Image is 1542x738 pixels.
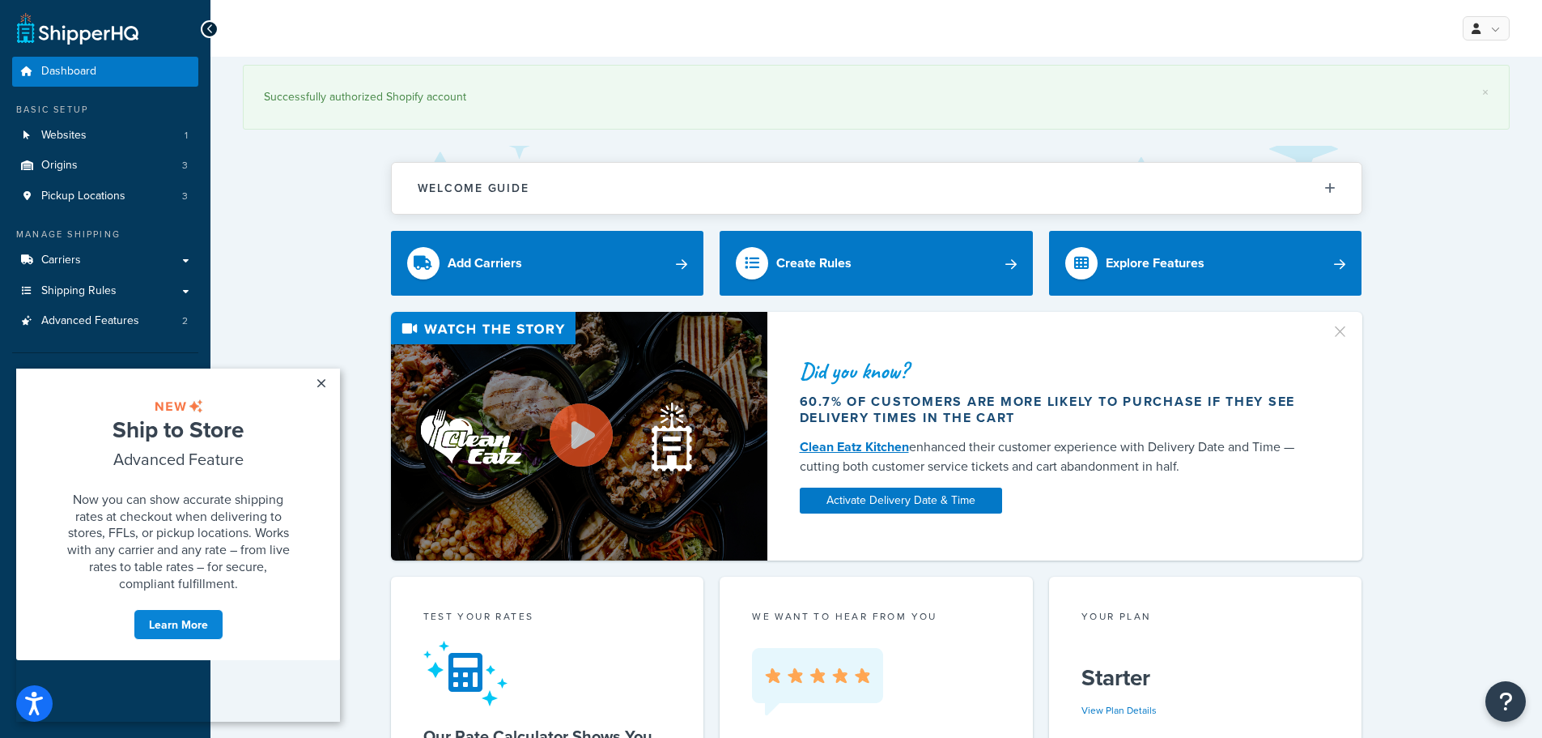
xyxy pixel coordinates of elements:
span: Carriers [41,254,81,267]
a: Clean Eatz Kitchen [800,437,909,456]
span: Origins [41,159,78,173]
div: Did you know? [800,360,1311,382]
li: Advanced Features [12,306,198,336]
a: Activate Delivery Date & Time [800,488,1002,514]
span: Pickup Locations [41,190,125,203]
div: Add Carriers [448,252,522,275]
div: 60.7% of customers are more likely to purchase if they see delivery times in the cart [800,394,1311,426]
span: 3 [182,190,188,203]
a: Shipping Rules [12,276,198,306]
a: Help Docs [12,473,198,502]
a: Websites1 [12,121,198,151]
li: Websites [12,121,198,151]
span: Advanced Features [41,314,139,328]
h5: Starter [1081,665,1330,691]
li: Origins [12,151,198,181]
button: Welcome Guide [392,163,1361,214]
div: Test your rates [423,609,672,628]
a: Dashboard [12,57,198,87]
a: Carriers [12,245,198,275]
div: Basic Setup [12,103,198,117]
div: Your Plan [1081,609,1330,628]
span: Now you can show accurate shipping rates at checkout when delivering to stores, FFLs, or pickup l... [51,122,274,224]
a: Explore Features [1049,231,1362,296]
a: Test Your Rates [12,383,198,412]
a: View Plan Details [1081,703,1157,718]
li: Pickup Locations [12,181,198,211]
div: enhanced their customer experience with Delivery Date and Time — cutting both customer service ti... [800,437,1311,476]
div: Manage Shipping [12,228,198,241]
span: Websites [41,129,87,143]
div: Successfully authorized Shopify account [264,86,1489,109]
button: Open Resource Center [1485,681,1526,722]
a: Origins3 [12,151,198,181]
span: Ship to Store [96,45,227,77]
img: Video thumbnail [391,312,767,561]
div: Resources [12,365,198,379]
a: × [1482,86,1489,99]
a: Learn More [117,241,207,271]
div: Explore Features [1106,252,1204,275]
a: Analytics [12,443,198,472]
span: Advanced Feature [97,79,227,102]
span: Dashboard [41,65,96,79]
a: Marketplace [12,413,198,442]
a: Pickup Locations3 [12,181,198,211]
span: 3 [182,159,188,173]
span: 2 [182,314,188,328]
span: 1 [185,129,188,143]
a: Advanced Features2 [12,306,198,336]
div: Create Rules [776,252,852,275]
h2: Welcome Guide [418,182,529,194]
a: Add Carriers [391,231,704,296]
p: we want to hear from you [752,609,1000,624]
a: Create Rules [720,231,1033,296]
span: Shipping Rules [41,284,117,298]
